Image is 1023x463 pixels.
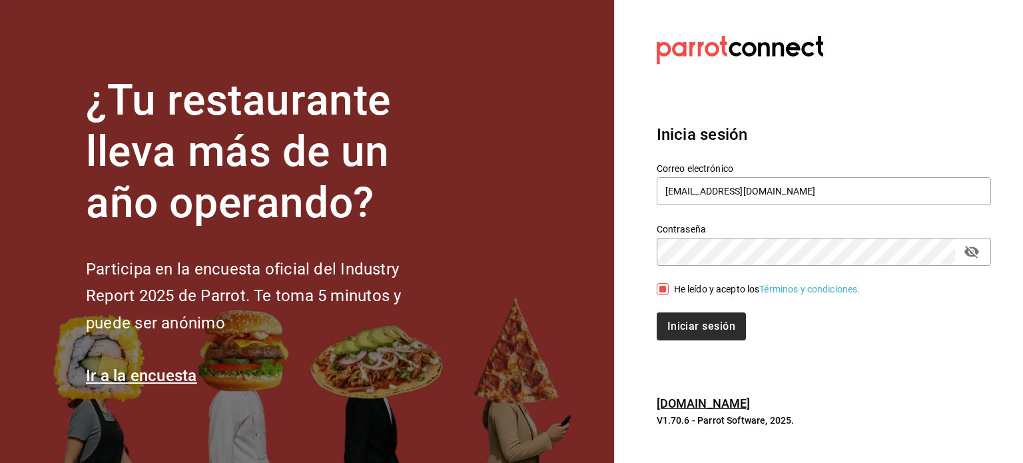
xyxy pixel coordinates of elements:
[86,366,197,385] a: Ir a la encuesta
[657,225,991,234] label: Contraseña
[657,177,991,205] input: Ingresa tu correo electrónico
[759,284,860,294] a: Términos y condiciones.
[674,282,860,296] div: He leído y acepto los
[86,256,446,337] h2: Participa en la encuesta oficial del Industry Report 2025 de Parrot. Te toma 5 minutos y puede se...
[657,414,991,427] p: V1.70.6 - Parrot Software, 2025.
[657,396,751,410] a: [DOMAIN_NAME]
[657,123,991,147] h3: Inicia sesión
[86,75,446,229] h1: ¿Tu restaurante lleva más de un año operando?
[657,312,746,340] button: Iniciar sesión
[657,164,991,173] label: Correo electrónico
[960,240,983,263] button: passwordField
